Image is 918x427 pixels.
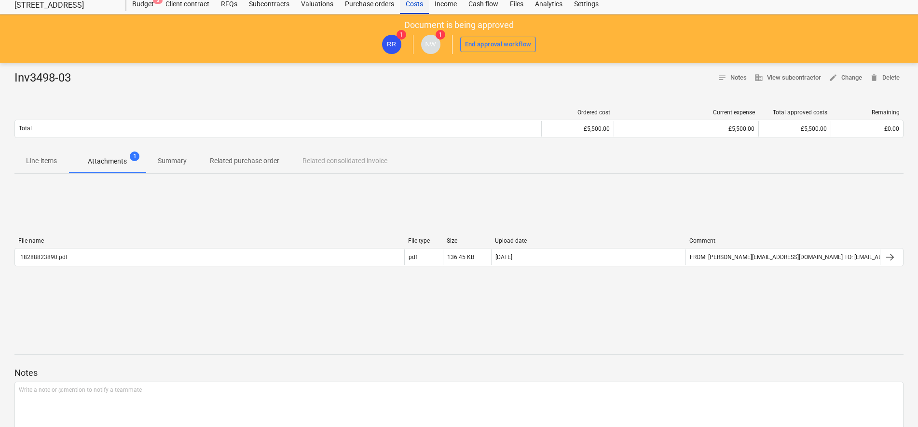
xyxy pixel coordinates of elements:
[447,237,487,244] div: Size
[26,156,57,166] p: Line-items
[210,156,279,166] p: Related purchase order
[689,237,877,244] div: Comment
[835,109,900,116] div: Remaining
[763,109,827,116] div: Total approved costs
[618,125,754,132] div: £5,500.00
[763,125,827,132] div: £5,500.00
[88,156,127,166] p: Attachments
[130,152,139,161] span: 1
[870,381,918,427] iframe: Chat Widget
[19,254,68,261] div: 18288823890.pdf
[718,73,726,82] span: notes
[408,237,439,244] div: File type
[14,367,904,379] p: Notes
[14,70,79,86] div: Inv3498-03
[409,254,417,261] div: pdf
[718,72,747,83] span: Notes
[546,109,610,116] div: Ordered cost
[404,19,514,31] p: Document is being approved
[18,237,400,244] div: File name
[754,73,763,82] span: business
[382,35,401,54] div: Rebecca Revell
[829,73,837,82] span: edit
[387,41,396,48] span: RR
[397,30,406,40] span: 1
[14,0,115,11] div: [STREET_ADDRESS]
[465,39,532,50] div: End approval workflow
[421,35,440,54] div: Neil Worstenholme
[436,30,445,40] span: 1
[714,70,751,85] button: Notes
[829,72,862,83] span: Change
[425,41,436,48] span: NW
[460,37,536,52] button: End approval workflow
[751,70,825,85] button: View subcontractor
[447,254,474,261] div: 136.45 KB
[870,72,900,83] span: Delete
[618,109,755,116] div: Current expense
[825,70,866,85] button: Change
[754,72,821,83] span: View subcontractor
[19,124,32,133] p: Total
[866,70,904,85] button: Delete
[870,73,878,82] span: delete
[495,254,512,261] div: [DATE]
[835,125,899,132] div: £0.00
[546,125,610,132] div: £5,500.00
[495,237,682,244] div: Upload date
[158,156,187,166] p: Summary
